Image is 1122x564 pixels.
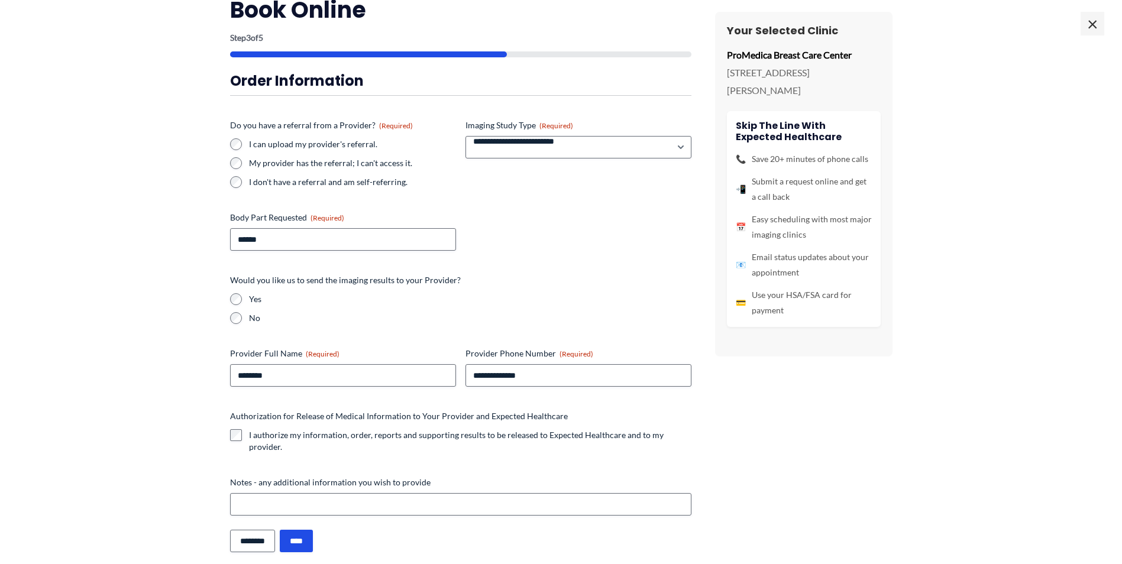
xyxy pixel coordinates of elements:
[736,151,746,167] span: 📞
[736,181,746,197] span: 📲
[258,33,263,43] span: 5
[539,121,573,130] span: (Required)
[736,212,872,242] li: Easy scheduling with most major imaging clinics
[249,312,691,324] label: No
[230,119,413,131] legend: Do you have a referral from a Provider?
[736,295,746,310] span: 💳
[736,219,746,235] span: 📅
[249,157,456,169] label: My provider has the referral; I can't access it.
[736,120,872,142] h4: Skip the line with Expected Healthcare
[230,410,568,422] legend: Authorization for Release of Medical Information to Your Provider and Expected Healthcare
[736,287,872,318] li: Use your HSA/FSA card for payment
[306,349,339,358] span: (Required)
[249,138,456,150] label: I can upload my provider's referral.
[1081,12,1104,35] span: ×
[727,46,881,64] p: ProMedica Breast Care Center
[736,174,872,205] li: Submit a request online and get a call back
[230,348,456,359] label: Provider Full Name
[230,72,691,90] h3: Order Information
[230,34,691,42] p: Step of
[560,349,593,358] span: (Required)
[465,348,691,359] label: Provider Phone Number
[246,33,251,43] span: 3
[736,257,746,273] span: 📧
[249,293,691,305] label: Yes
[727,24,881,37] h3: Your Selected Clinic
[249,176,456,188] label: I don't have a referral and am self-referring.
[727,64,881,99] p: [STREET_ADDRESS][PERSON_NAME]
[736,249,872,280] li: Email status updates about your appointment
[465,119,691,131] label: Imaging Study Type
[249,429,691,453] label: I authorize my information, order, reports and supporting results to be released to Expected Heal...
[230,212,456,223] label: Body Part Requested
[379,121,413,130] span: (Required)
[230,477,691,488] label: Notes - any additional information you wish to provide
[230,274,461,286] legend: Would you like us to send the imaging results to your Provider?
[311,213,344,222] span: (Required)
[736,151,872,167] li: Save 20+ minutes of phone calls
